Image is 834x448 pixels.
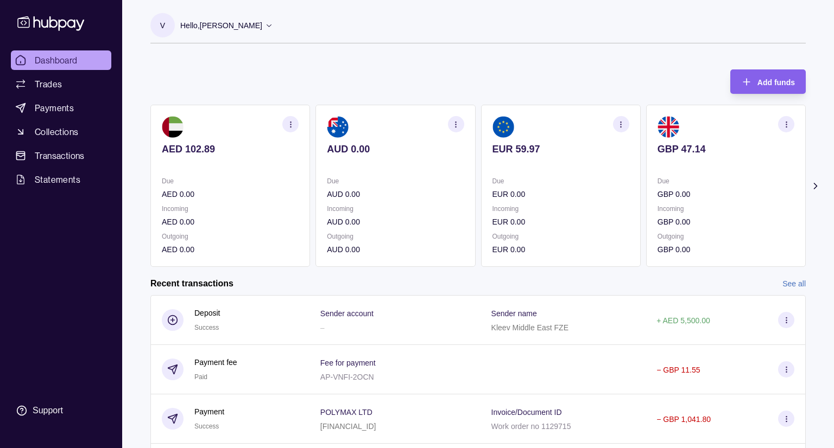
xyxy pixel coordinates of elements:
span: Paid [194,373,207,381]
p: Incoming [327,203,464,215]
a: Payments [11,98,111,118]
img: au [327,116,349,138]
p: Fee for payment [320,359,376,367]
p: [FINANCIAL_ID] [320,422,376,431]
p: Outgoing [492,231,629,242]
a: Collections [11,122,111,142]
p: Invoice/Document ID [491,408,562,417]
p: Outgoing [658,231,794,242]
p: Deposit [194,307,220,319]
p: AED 0.00 [162,216,299,228]
p: POLYMAX LTD [320,408,372,417]
p: EUR 0.00 [492,216,629,228]
p: + AED 5,500.00 [656,316,710,325]
h2: Recent transactions [150,278,233,290]
p: Due [327,175,464,187]
p: AUD 0.00 [327,244,464,255]
span: Success [194,324,219,331]
p: GBP 0.00 [658,244,794,255]
a: Dashboard [11,50,111,70]
p: EUR 59.97 [492,143,629,155]
span: Payments [35,101,74,114]
p: AUD 0.00 [327,143,464,155]
p: Sender name [491,309,537,318]
span: Dashboard [35,54,78,67]
p: Work order no 1129715 [491,422,571,431]
p: − GBP 11.55 [656,366,700,374]
p: GBP 0.00 [658,216,794,228]
p: Due [492,175,629,187]
p: AP-VNFI-2OCN [320,373,374,381]
p: EUR 0.00 [492,188,629,200]
span: Transactions [35,149,85,162]
a: Support [11,399,111,422]
p: Sender account [320,309,374,318]
p: Incoming [658,203,794,215]
button: Add funds [730,69,806,94]
p: Due [658,175,794,187]
p: V [160,20,165,31]
span: Statements [35,173,80,186]
p: AED 0.00 [162,188,299,200]
img: ae [162,116,184,138]
p: GBP 0.00 [658,188,794,200]
span: Add funds [757,78,795,87]
a: Trades [11,74,111,94]
a: Transactions [11,146,111,165]
img: gb [658,116,679,138]
p: Incoming [492,203,629,215]
a: Statements [11,170,111,189]
p: – [320,323,325,332]
p: Payment fee [194,356,237,368]
span: Success [194,423,219,430]
a: See all [782,278,806,290]
p: Outgoing [327,231,464,242]
p: Kleev Middle East FZE [491,323,568,332]
p: Incoming [162,203,299,215]
img: eu [492,116,514,138]
span: Trades [35,78,62,91]
p: Payment [194,406,224,418]
p: Outgoing [162,231,299,242]
span: Collections [35,125,78,138]
p: AUD 0.00 [327,216,464,228]
p: GBP 47.14 [658,143,794,155]
p: EUR 0.00 [492,244,629,255]
p: − GBP 1,041.80 [656,415,711,424]
div: Support [33,405,63,417]
p: AED 102.89 [162,143,299,155]
p: AED 0.00 [162,244,299,255]
p: AUD 0.00 [327,188,464,200]
p: Hello, [PERSON_NAME] [180,20,262,31]
p: Due [162,175,299,187]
